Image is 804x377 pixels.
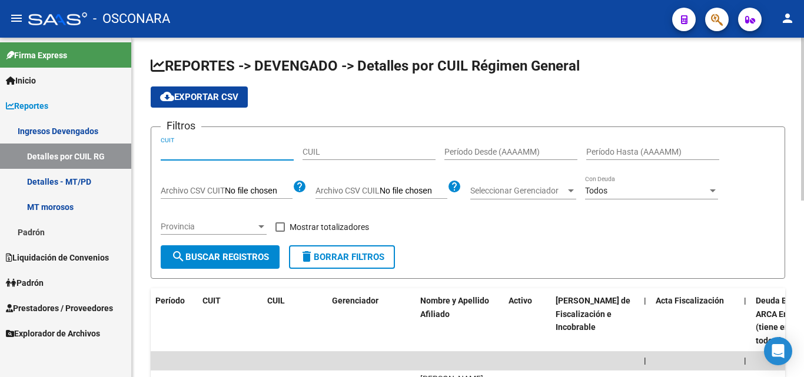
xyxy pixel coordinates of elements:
[6,327,100,340] span: Explorador de Archivos
[198,288,263,353] datatable-header-cell: CUIT
[644,296,646,305] span: |
[9,11,24,25] mat-icon: menu
[263,288,327,353] datatable-header-cell: CUIL
[300,249,314,263] mat-icon: delete
[202,296,221,305] span: CUIT
[332,296,378,305] span: Gerenciador
[93,6,170,32] span: - OSCONARA
[639,288,651,353] datatable-header-cell: |
[416,288,504,353] datatable-header-cell: Nombre y Apellido Afiliado
[151,288,198,353] datatable-header-cell: Período
[171,252,269,262] span: Buscar Registros
[6,302,113,315] span: Prestadores / Proveedores
[161,118,201,134] h3: Filtros
[6,74,36,87] span: Inicio
[171,249,185,263] mat-icon: search
[744,296,746,305] span: |
[161,186,225,195] span: Archivo CSV CUIT
[155,296,185,305] span: Período
[739,288,751,353] datatable-header-cell: |
[293,179,307,193] mat-icon: help
[504,288,551,353] datatable-header-cell: Activo
[6,276,44,289] span: Padrón
[556,296,630,332] span: [PERSON_NAME] de Fiscalización e Incobrable
[300,252,384,262] span: Borrar Filtros
[267,296,285,305] span: CUIL
[651,288,739,353] datatable-header-cell: Acta Fiscalización
[470,186,566,196] span: Seleccionar Gerenciador
[289,245,395,269] button: Borrar Filtros
[161,222,256,232] span: Provincia
[160,92,238,102] span: Exportar CSV
[151,58,580,74] span: REPORTES -> DEVENGADO -> Detalles por CUIL Régimen General
[6,251,109,264] span: Liquidación de Convenios
[225,186,293,196] input: Archivo CSV CUIT
[6,99,48,112] span: Reportes
[656,296,724,305] span: Acta Fiscalización
[151,86,248,108] button: Exportar CSV
[585,186,607,195] span: Todos
[780,11,795,25] mat-icon: person
[551,288,639,353] datatable-header-cell: Deuda Bruta Neto de Fiscalización e Incobrable
[447,179,461,193] mat-icon: help
[509,296,532,305] span: Activo
[420,296,489,319] span: Nombre y Apellido Afiliado
[6,49,67,62] span: Firma Express
[315,186,380,195] span: Archivo CSV CUIL
[290,220,369,234] span: Mostrar totalizadores
[744,356,746,365] span: |
[644,356,646,365] span: |
[380,186,447,196] input: Archivo CSV CUIL
[327,288,416,353] datatable-header-cell: Gerenciador
[160,89,174,104] mat-icon: cloud_download
[161,245,280,269] button: Buscar Registros
[764,337,792,365] div: Open Intercom Messenger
